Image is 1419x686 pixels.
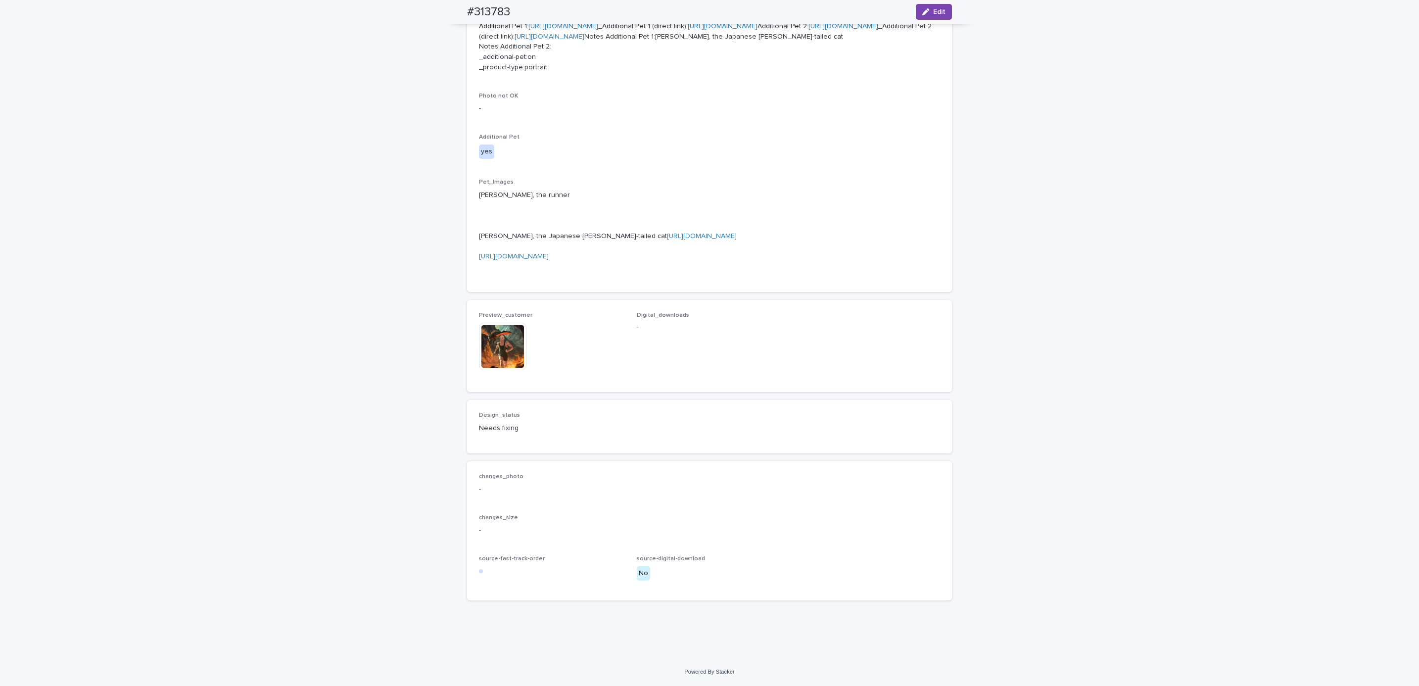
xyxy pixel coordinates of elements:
a: [URL][DOMAIN_NAME] [688,23,757,30]
a: [URL][DOMAIN_NAME] [515,33,584,40]
span: changes_photo [479,474,523,480]
span: Preview_customer [479,312,532,318]
span: Pet_Images [479,179,514,185]
button: Edit [916,4,952,20]
h2: #313783 [467,5,510,19]
span: Design_status [479,412,520,418]
p: - [479,525,940,536]
a: [URL][DOMAIN_NAME] [808,23,878,30]
div: yes [479,145,494,159]
p: Needs fixing [479,423,625,434]
span: source-fast-track-order [479,556,545,562]
a: Powered By Stacker [684,669,734,675]
span: Edit [933,8,946,15]
a: [URL][DOMAIN_NAME] [528,23,598,30]
span: Digital_downloads [637,312,689,318]
p: - [479,484,940,494]
span: source-digital-download [637,556,705,562]
span: changes_size [479,515,518,521]
span: Additional Pet [479,134,520,140]
p: [PERSON_NAME], the runner [PERSON_NAME], the Japanese [PERSON_NAME]-tailed cat [479,190,940,272]
a: [URL][DOMAIN_NAME] [479,253,549,260]
div: No [637,566,650,581]
span: Photo not OK [479,93,518,99]
p: - [637,323,783,333]
p: - [479,103,940,114]
a: [URL][DOMAIN_NAME] [667,233,737,240]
